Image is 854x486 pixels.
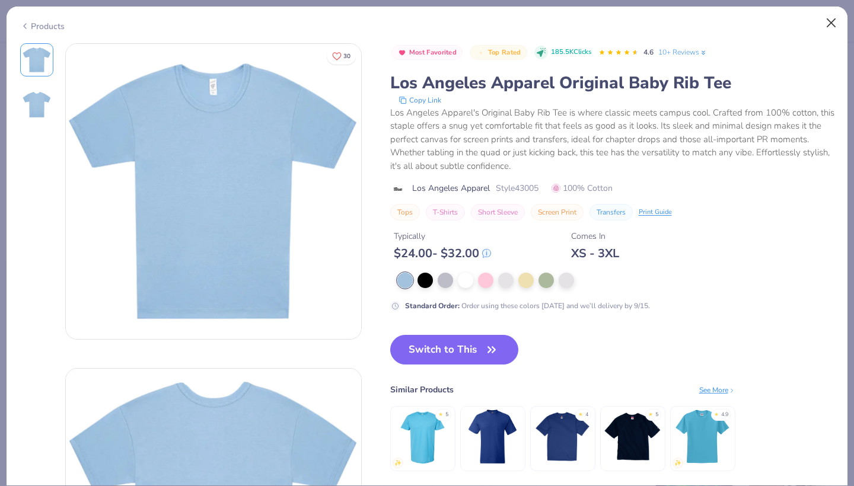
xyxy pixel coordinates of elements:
div: Los Angeles Apparel's Original Baby Rib Tee is where classic meets campus cool. Crafted from 100%... [390,106,834,173]
img: Front [66,44,361,339]
div: 4 [585,411,588,419]
img: Hanes Hanes Adult Cool Dri® With Freshiq T-Shirt [534,408,591,465]
button: Screen Print [531,204,584,220]
button: Tops [390,204,420,220]
strong: Standard Order : [405,301,460,311]
button: Switch to This [390,335,519,364]
a: 10+ Reviews [658,47,708,57]
div: Los Angeles Apparel Original Baby Rib Tee [390,72,834,94]
div: See More [699,385,735,395]
div: ★ [578,411,583,415]
button: Badge Button [470,45,527,60]
div: Typically [394,230,491,242]
div: 5 [445,411,448,419]
img: newest.gif [674,459,681,466]
button: Like [327,47,356,65]
div: ★ [648,411,653,415]
div: 4.6 Stars [598,43,639,62]
div: 5 [655,411,658,419]
div: Comes In [571,230,619,242]
span: 185.5K Clicks [551,47,591,57]
div: ★ [714,411,719,415]
div: Order using these colors [DATE] and we’ll delivery by 9/15. [405,300,650,311]
img: Tultex Unisex Fine Jersey T-Shirt [394,408,451,465]
button: Close [820,12,843,34]
img: Champion Adult Heritage Jersey T-Shirt [604,408,661,465]
button: T-Shirts [426,204,465,220]
span: 30 [343,53,350,59]
div: XS - 3XL [571,246,619,261]
button: Short Sleeve [471,204,525,220]
img: newest.gif [394,459,401,466]
img: Back [23,91,51,119]
span: Style 43005 [496,182,538,194]
img: Top Rated sort [476,48,486,57]
img: brand logo [390,184,406,194]
img: Most Favorited sort [397,48,407,57]
span: Top Rated [488,49,521,56]
img: Jerzees Adult Dri-Power® Active T-Shirt [674,408,731,465]
img: Front [23,46,51,74]
div: ★ [438,411,443,415]
div: Print Guide [639,207,672,218]
span: Most Favorited [409,49,457,56]
div: $ 24.00 - $ 32.00 [394,246,491,261]
button: Badge Button [391,45,463,60]
span: 4.6 [643,47,654,57]
span: Los Angeles Apparel [412,182,490,194]
button: Transfers [589,204,633,220]
button: copy to clipboard [395,94,445,106]
img: Hanes Adult Beefy-T® With Pocket [464,408,521,465]
div: Similar Products [390,383,454,396]
span: 100% Cotton [552,182,613,194]
div: Products [20,20,65,33]
div: 4.9 [721,411,728,419]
